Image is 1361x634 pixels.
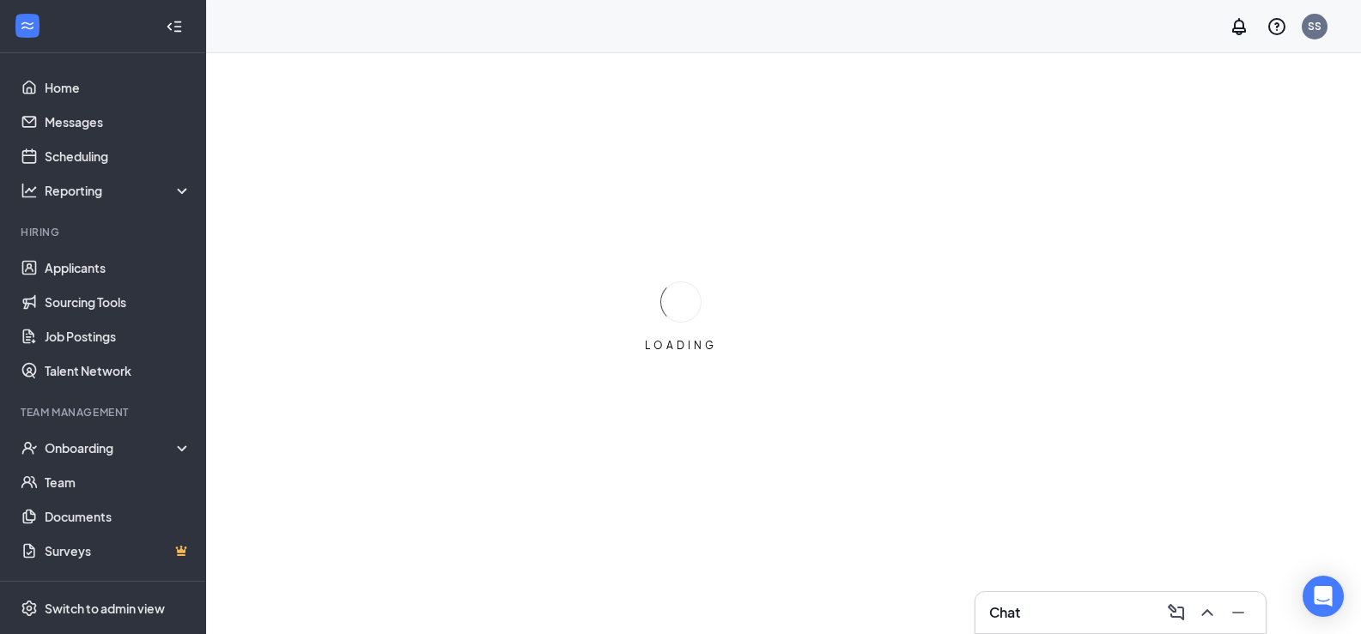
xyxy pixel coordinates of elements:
a: Messages [45,105,191,139]
div: Switch to admin view [45,600,165,617]
svg: QuestionInfo [1267,16,1287,37]
svg: Settings [21,600,38,617]
svg: Minimize [1228,602,1249,623]
button: Minimize [1224,599,1252,626]
a: Applicants [45,251,191,285]
div: Team Management [21,405,188,420]
svg: Notifications [1229,16,1249,37]
div: SS [1308,19,1322,33]
a: Team [45,465,191,499]
a: Job Postings [45,319,191,353]
svg: Analysis [21,182,38,199]
a: Scheduling [45,139,191,173]
svg: UserCheck [21,439,38,456]
div: Hiring [21,225,188,239]
div: Open Intercom Messenger [1303,576,1344,617]
svg: Collapse [166,18,183,35]
a: SurveysCrown [45,534,191,568]
button: ComposeMessage [1163,599,1190,626]
svg: WorkstreamLogo [19,17,36,34]
h3: Chat [989,603,1020,622]
a: Home [45,70,191,105]
button: ChevronUp [1194,599,1221,626]
a: Sourcing Tools [45,285,191,319]
svg: ComposeMessage [1166,602,1187,623]
div: Onboarding [45,439,177,456]
div: LOADING [638,338,724,353]
svg: ChevronUp [1197,602,1218,623]
div: Reporting [45,182,192,199]
a: Talent Network [45,353,191,388]
a: Documents [45,499,191,534]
